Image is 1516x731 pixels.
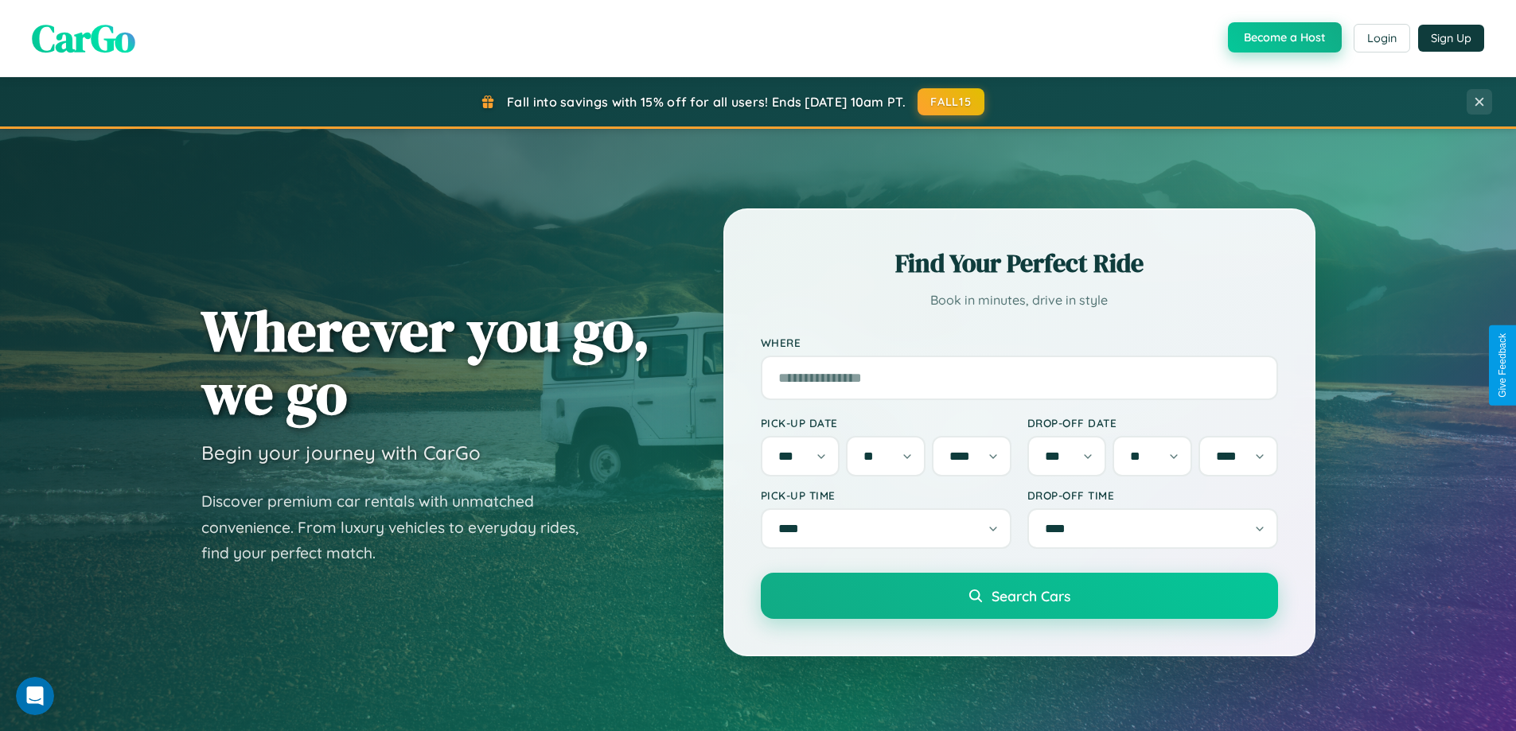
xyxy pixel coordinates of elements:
span: Fall into savings with 15% off for all users! Ends [DATE] 10am PT. [507,94,906,110]
button: Become a Host [1228,22,1342,52]
button: Sign Up [1418,25,1484,52]
p: Discover premium car rentals with unmatched convenience. From luxury vehicles to everyday rides, ... [201,488,599,566]
span: CarGo [32,12,135,64]
button: Login [1354,24,1410,52]
div: Give Feedback [1497,333,1508,398]
label: Drop-off Time [1027,488,1278,502]
label: Where [761,336,1278,349]
button: FALL15 [918,88,984,115]
h2: Find Your Perfect Ride [761,246,1278,281]
iframe: Intercom live chat [16,677,54,715]
span: Search Cars [992,587,1070,605]
h3: Begin your journey with CarGo [201,441,481,465]
label: Drop-off Date [1027,416,1278,430]
label: Pick-up Date [761,416,1011,430]
p: Book in minutes, drive in style [761,289,1278,312]
h1: Wherever you go, we go [201,299,650,425]
label: Pick-up Time [761,488,1011,502]
button: Search Cars [761,573,1278,619]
